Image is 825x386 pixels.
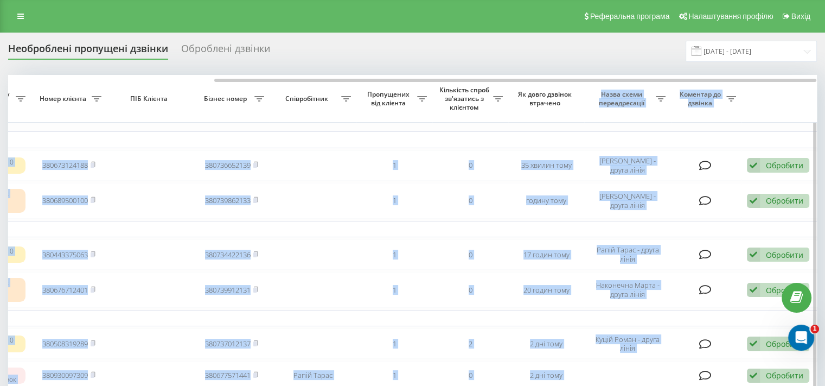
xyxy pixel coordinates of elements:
[42,250,88,260] a: 380443375063
[508,239,584,270] td: 17 годин тому
[432,183,508,219] td: 0
[508,328,584,359] td: 2 дні тому
[116,94,184,103] span: ПІБ Клієнта
[508,183,584,219] td: годину тому
[676,90,726,107] span: Коментар до дзвінка
[584,272,671,308] td: Наконечна Марта - друга лінія
[508,150,584,181] td: 35 хвилин тому
[42,370,88,380] a: 380930097309
[766,250,803,260] div: Обробити
[584,183,671,219] td: [PERSON_NAME] - друга лінія
[766,370,803,381] div: Обробити
[205,285,251,295] a: 380739912131
[584,328,671,359] td: Куцій Роман - друга лінія
[36,94,92,103] span: Номер клієнта
[788,325,814,351] iframe: Intercom live chat
[42,195,88,205] a: 380689500100
[205,195,251,205] a: 380739862133
[438,86,493,111] span: Кількість спроб зв'язатись з клієнтом
[766,339,803,349] div: Обробити
[791,12,810,21] span: Вихід
[356,183,432,219] td: 1
[181,43,270,60] div: Оброблені дзвінки
[205,250,251,260] a: 380734422136
[508,272,584,308] td: 20 годин тому
[356,150,432,181] td: 1
[432,150,508,181] td: 0
[205,339,251,349] a: 380737012137
[356,272,432,308] td: 1
[584,150,671,181] td: [PERSON_NAME] - друга лінія
[810,325,819,333] span: 1
[584,239,671,270] td: Рапій Тарас - друга лінія
[766,160,803,170] div: Обробити
[42,339,88,349] a: 380508319289
[356,328,432,359] td: 1
[42,285,88,295] a: 380676712401
[432,328,508,359] td: 2
[356,239,432,270] td: 1
[8,43,168,60] div: Необроблені пропущені дзвінки
[766,195,803,206] div: Обробити
[42,160,88,170] a: 380673124188
[205,370,251,380] a: 380677571441
[688,12,773,21] span: Налаштування профілю
[362,90,417,107] span: Пропущених від клієнта
[590,90,656,107] span: Назва схеми переадресації
[275,94,341,103] span: Співробітник
[517,90,575,107] span: Як довго дзвінок втрачено
[590,12,670,21] span: Реферальна програма
[432,272,508,308] td: 0
[432,239,508,270] td: 0
[205,160,251,170] a: 380736652139
[766,285,803,295] div: Обробити
[199,94,254,103] span: Бізнес номер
